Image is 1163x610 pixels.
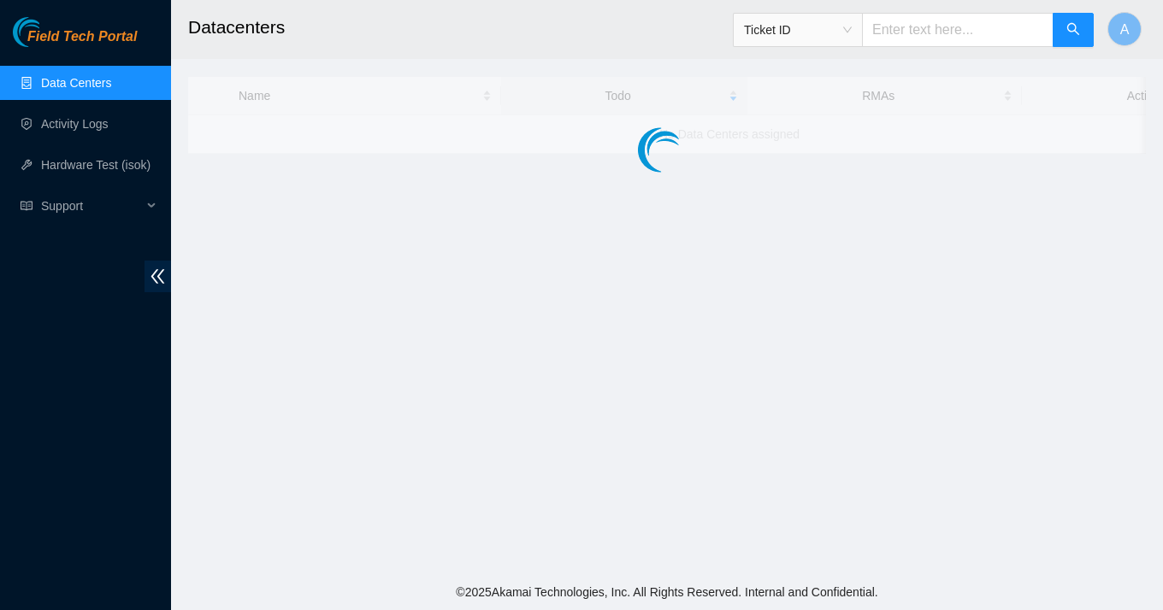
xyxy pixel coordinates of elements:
[1066,22,1080,38] span: search
[41,189,142,223] span: Support
[145,261,171,292] span: double-left
[862,13,1054,47] input: Enter text here...
[41,158,151,172] a: Hardware Test (isok)
[744,17,852,43] span: Ticket ID
[1107,12,1142,46] button: A
[21,200,32,212] span: read
[27,29,137,45] span: Field Tech Portal
[13,17,86,47] img: Akamai Technologies
[1120,19,1130,40] span: A
[41,76,111,90] a: Data Centers
[13,31,137,53] a: Akamai TechnologiesField Tech Portal
[41,117,109,131] a: Activity Logs
[1053,13,1094,47] button: search
[171,574,1163,610] footer: © 2025 Akamai Technologies, Inc. All Rights Reserved. Internal and Confidential.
